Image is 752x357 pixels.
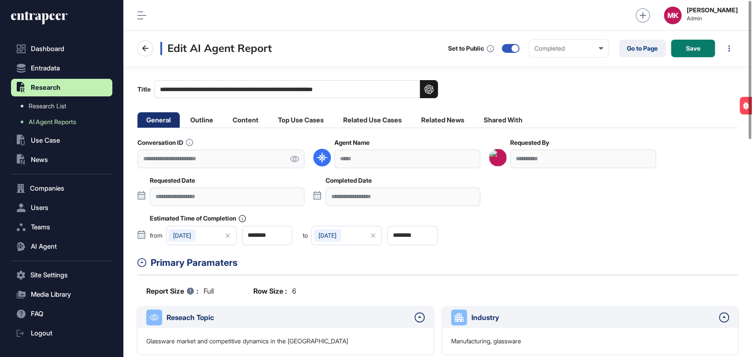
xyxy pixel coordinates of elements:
[15,98,112,114] a: Research List
[334,139,370,146] label: Agent Name
[30,185,64,192] span: Companies
[11,238,112,255] button: AI Agent
[150,177,195,184] label: Requested Date
[154,80,438,98] input: Title
[224,112,267,128] li: Content
[31,310,43,317] span: FAQ
[303,232,308,239] span: to
[11,151,112,169] button: News
[146,337,348,346] p: Glassware market and competitive dynamics in the [GEOGRAPHIC_DATA]
[11,59,112,77] button: Entradata
[11,199,112,217] button: Users
[11,286,112,303] button: Media Library
[11,266,112,284] button: Site Settings
[687,15,738,22] span: Admin
[686,45,700,52] span: Save
[314,229,341,242] div: [DATE]
[11,40,112,58] a: Dashboard
[412,112,473,128] li: Related News
[619,40,666,57] a: Go to Page
[150,215,246,222] label: Estimated Time of Completion
[11,132,112,149] button: Use Case
[687,7,738,14] strong: [PERSON_NAME]
[326,177,372,184] label: Completed Date
[31,137,60,144] span: Use Case
[31,204,48,211] span: Users
[671,40,715,57] button: Save
[31,156,48,163] span: News
[448,45,484,52] div: Set to Public
[11,79,112,96] button: Research
[146,286,214,296] div: full
[475,112,531,128] li: Shared With
[11,218,112,236] button: Teams
[169,229,196,242] div: [DATE]
[11,180,112,197] button: Companies
[29,118,76,125] span: AI Agent Reports
[137,112,180,128] li: General
[146,286,198,296] b: Report Size :
[11,305,112,323] button: FAQ
[31,45,64,52] span: Dashboard
[151,256,738,270] div: Primary Paramaters
[510,139,549,146] label: Requested By
[31,291,71,298] span: Media Library
[182,112,222,128] li: Outline
[664,7,682,24] button: MK
[334,112,411,128] li: Related Use Cases
[31,65,60,72] span: Entradata
[534,45,603,52] div: Completed
[137,80,438,98] label: Title
[11,324,112,342] a: Logout
[489,149,507,166] img: [object%20Promise]
[269,112,333,128] li: Top Use Cases
[253,286,296,296] div: 6
[253,286,287,296] b: Row Size :
[31,224,50,231] span: Teams
[150,232,163,239] span: from
[31,330,52,337] span: Logout
[167,312,410,323] div: Reseach Topic
[29,103,66,110] span: Research List
[160,42,272,55] h3: Edit AI Agent Report
[451,337,521,346] p: Manufacturing, glassware
[15,114,112,130] a: AI Agent Reports
[471,312,715,323] div: Industry
[137,139,193,146] label: Conversation ID
[31,84,60,91] span: Research
[31,243,57,250] span: AI Agent
[30,272,68,279] span: Site Settings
